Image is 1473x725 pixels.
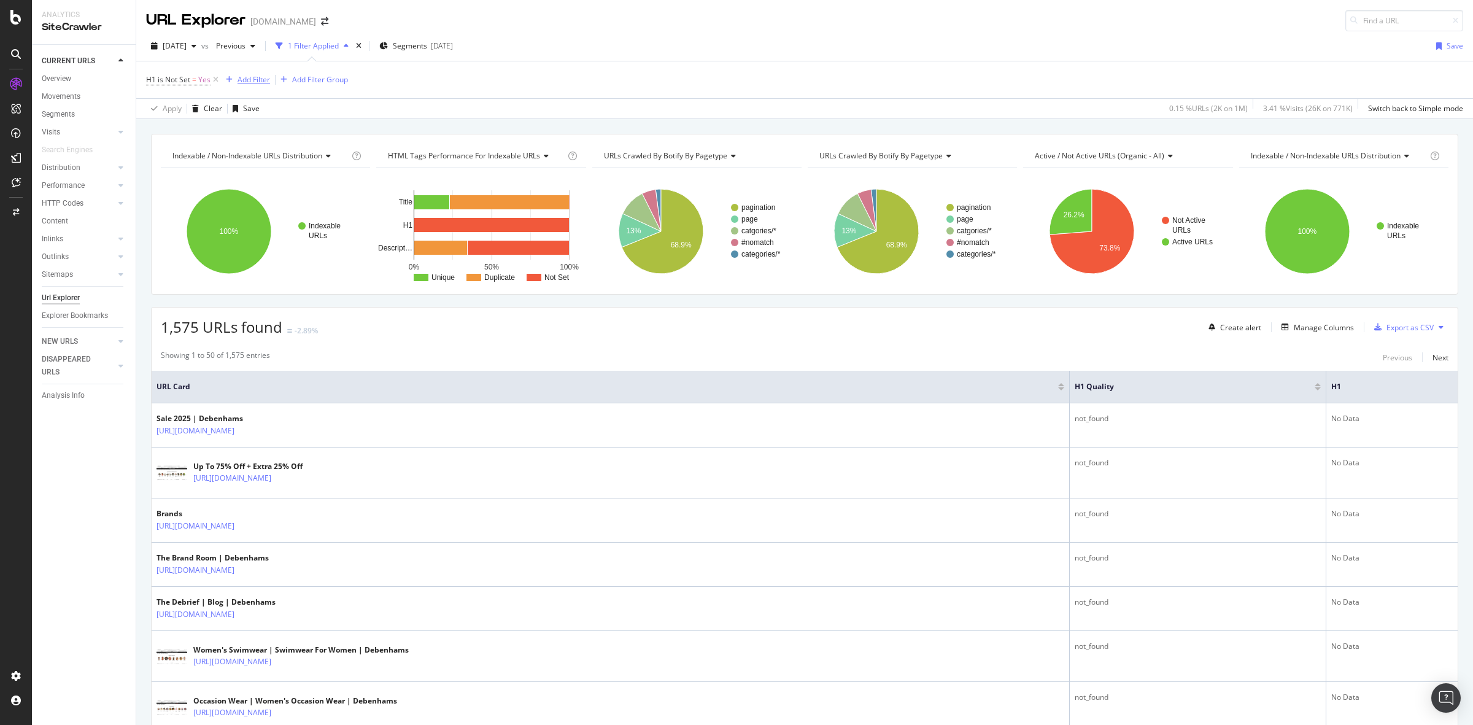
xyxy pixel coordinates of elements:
div: Open Intercom Messenger [1431,683,1461,713]
div: not_found [1075,508,1321,519]
text: 26.2% [1064,211,1084,219]
div: No Data [1331,552,1453,564]
a: Sitemaps [42,268,115,281]
span: URLs Crawled By Botify By pagetype [819,150,943,161]
div: Performance [42,179,85,192]
div: Add Filter [238,74,270,85]
text: categories/* [741,250,781,258]
a: Outlinks [42,250,115,263]
div: Add Filter Group [292,74,348,85]
span: Previous [211,41,245,51]
text: 100% [1297,227,1316,236]
div: Previous [1383,352,1412,363]
div: not_found [1075,413,1321,424]
img: Equal [287,329,292,333]
div: DISAPPEARED URLS [42,353,104,379]
a: NEW URLS [42,335,115,348]
div: Outlinks [42,250,69,263]
img: main image [157,649,187,664]
div: CURRENT URLS [42,55,95,68]
div: Analytics [42,10,126,20]
a: CURRENT URLS [42,55,115,68]
div: [DOMAIN_NAME] [250,15,316,28]
a: [URL][DOMAIN_NAME] [157,425,234,437]
div: URL Explorer [146,10,245,31]
img: main image [157,700,187,715]
button: Create alert [1204,317,1261,337]
span: URLs Crawled By Botify By pagetype [604,150,727,161]
text: page [957,215,973,223]
h4: URLs Crawled By Botify By pagetype [817,146,1006,166]
svg: A chart. [1239,178,1447,285]
span: Active / Not Active URLs (organic - all) [1035,150,1164,161]
div: No Data [1331,641,1453,652]
span: H1 Quality [1075,381,1296,392]
a: Url Explorer [42,292,127,304]
div: HTTP Codes [42,197,83,210]
h4: Active / Not Active URLs [1032,146,1221,166]
button: Segments[DATE] [374,36,458,56]
text: Indexable [1387,222,1419,230]
div: Analysis Info [42,389,85,402]
a: Analysis Info [42,389,127,402]
span: vs [201,41,211,51]
div: The Debrief | Blog | Debenhams [157,597,288,608]
text: catgories/* [957,227,992,235]
text: URLs [1172,226,1191,235]
svg: A chart. [376,178,584,285]
h4: HTML Tags Performance for Indexable URLs [385,146,565,166]
text: 68.9% [886,241,907,249]
div: not_found [1075,692,1321,703]
div: No Data [1331,457,1453,468]
div: 1 Filter Applied [288,41,339,51]
svg: A chart. [1023,178,1232,285]
div: Inlinks [42,233,63,246]
div: Apply [163,103,182,114]
span: URL Card [157,381,1055,392]
text: Indexable [309,222,341,230]
text: #nomatch [741,238,774,247]
div: Movements [42,90,80,103]
div: not_found [1075,597,1321,608]
text: Not Active [1172,216,1205,225]
a: Overview [42,72,127,85]
button: Switch back to Simple mode [1363,99,1463,118]
div: The Brand Room | Debenhams [157,552,288,564]
span: H1 is Not Set [146,74,190,85]
text: Active URLs [1172,238,1213,246]
text: Descript… [378,244,412,252]
a: Segments [42,108,127,121]
text: Duplicate [484,273,515,282]
button: [DATE] [146,36,201,56]
div: Save [1447,41,1463,51]
div: 3.41 % Visits ( 26K on 771K ) [1263,103,1353,114]
div: Showing 1 to 50 of 1,575 entries [161,350,270,365]
span: 2025 Aug. 8th [163,41,187,51]
a: HTTP Codes [42,197,115,210]
div: Save [243,103,260,114]
div: 0.15 % URLs ( 2K on 1M ) [1169,103,1248,114]
text: URLs [1387,231,1405,240]
div: Explorer Bookmarks [42,309,108,322]
button: Previous [1383,350,1412,365]
div: [DATE] [431,41,453,51]
a: [URL][DOMAIN_NAME] [193,656,271,668]
div: Up To 75% Off + Extra 25% Off [193,461,325,472]
a: Performance [42,179,115,192]
div: No Data [1331,413,1453,424]
button: Add Filter Group [276,72,348,87]
div: SiteCrawler [42,20,126,34]
div: not_found [1075,552,1321,564]
button: Apply [146,99,182,118]
button: Save [228,99,260,118]
div: Create alert [1220,322,1261,333]
button: Next [1432,350,1448,365]
text: Title [399,198,413,206]
a: Explorer Bookmarks [42,309,127,322]
h4: Indexable / Non-Indexable URLs Distribution [1248,146,1428,166]
div: Sale 2025 | Debenhams [157,413,288,424]
div: arrow-right-arrow-left [321,17,328,26]
input: Find a URL [1345,10,1463,31]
